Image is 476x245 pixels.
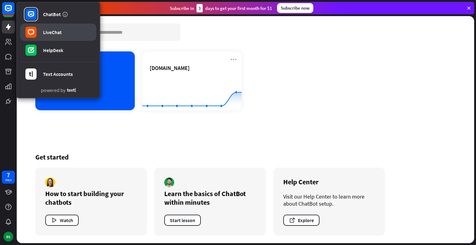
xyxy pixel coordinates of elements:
[164,215,201,226] button: Start lesson
[5,2,24,21] button: Open LiveChat chat widget
[3,232,13,242] div: BS
[196,4,203,12] div: 3
[35,153,456,161] div: Get started
[45,177,55,187] img: author
[283,215,320,226] button: Explore
[2,171,15,184] a: 7 days
[7,172,10,178] div: 7
[283,193,375,207] div: Visit our Help Center to learn more about ChatBot setup.
[164,189,256,207] div: Learn the basics of ChatBot within minutes
[170,4,272,12] div: Subscribe in days to get your first month for $1
[45,215,79,226] button: Watch
[45,189,137,207] div: How to start building your chatbots
[283,177,375,186] div: Help Center
[164,177,174,187] img: author
[150,64,190,72] span: amazfitpolska.pl
[277,3,313,13] div: Subscribe now
[5,178,11,182] div: days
